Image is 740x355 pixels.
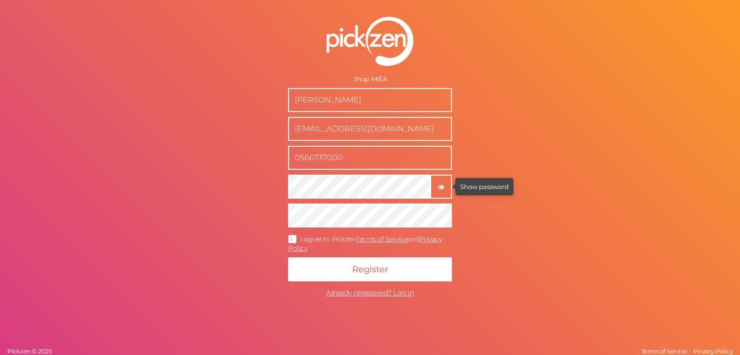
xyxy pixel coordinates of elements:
[288,117,452,141] input: Business e-mail
[460,183,509,190] tip-tip: Show password
[691,347,735,355] a: Privacy Policy
[288,146,452,170] input: Phone
[352,264,388,275] span: Register
[326,288,414,297] span: Already registered? Log in
[288,76,452,83] div: Shop: MIÉA
[693,347,733,355] span: Privacy Policy
[288,235,442,253] span: I agree to Pickzen and .
[356,235,408,243] a: Terms of Service
[639,347,690,355] a: Terms of Service
[327,17,413,66] img: pz-logo-white.png
[641,347,687,355] span: Terms of Service
[288,257,452,281] button: Register
[288,88,452,112] input: Name
[430,175,452,199] button: Show password
[288,235,442,253] a: Privacy Policy
[5,347,54,355] a: Pickzen © 2025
